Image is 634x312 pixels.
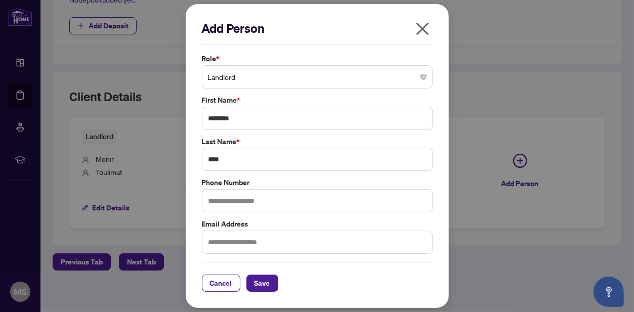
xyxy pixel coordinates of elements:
button: Save [246,275,278,292]
label: Email Address [202,218,433,230]
span: close [414,21,431,37]
button: Open asap [594,277,624,307]
span: Cancel [210,275,232,291]
label: Last Name [202,136,433,147]
button: Cancel [202,275,240,292]
label: Role [202,53,433,64]
span: close-circle [420,74,427,80]
label: First Name [202,95,433,106]
span: Landlord [208,67,427,86]
h2: Add Person [202,20,433,36]
span: Save [255,275,270,291]
label: Phone Number [202,177,433,188]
